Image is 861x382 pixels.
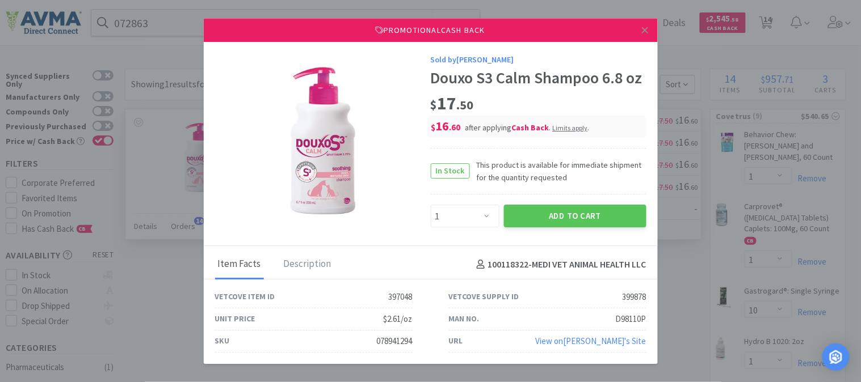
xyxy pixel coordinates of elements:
[512,122,549,133] i: Cash Back
[536,336,646,346] a: View on[PERSON_NAME]'s Site
[457,97,474,113] span: . 50
[822,343,850,371] div: Open Intercom Messenger
[623,290,646,304] div: 399878
[249,67,397,214] img: d21070086f714af5b567691ea28163c9_399878.jpeg
[449,335,463,347] div: URL
[215,335,230,347] div: SKU
[377,334,413,348] div: 078941294
[431,92,474,115] span: 17
[215,313,255,325] div: Unit Price
[389,290,413,304] div: 397048
[449,291,519,303] div: Vetcove Supply ID
[470,159,646,184] span: This product is available for immediate shipment for the quantity requested
[431,164,469,179] span: In Stock
[431,69,646,88] div: Douxo S3 Calm Shampoo 6.8 oz
[472,257,646,272] h4: 100118322 - MEDI VET ANIMAL HEALTH LLC
[553,124,588,132] span: Limits apply
[616,312,646,326] div: D98110P
[431,54,646,66] div: Sold by [PERSON_NAME]
[449,313,480,325] div: Man No.
[431,122,436,133] span: $
[281,251,334,279] div: Description
[450,122,461,133] span: . 60
[465,122,590,133] span: after applying .
[431,97,438,113] span: $
[553,122,590,133] div: .
[215,251,264,279] div: Item Facts
[215,291,275,303] div: Vetcove Item ID
[504,205,646,228] button: Add to Cart
[431,118,461,134] span: 16
[384,312,413,326] div: $2.61/oz
[204,18,658,42] div: Promotional Cash Back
